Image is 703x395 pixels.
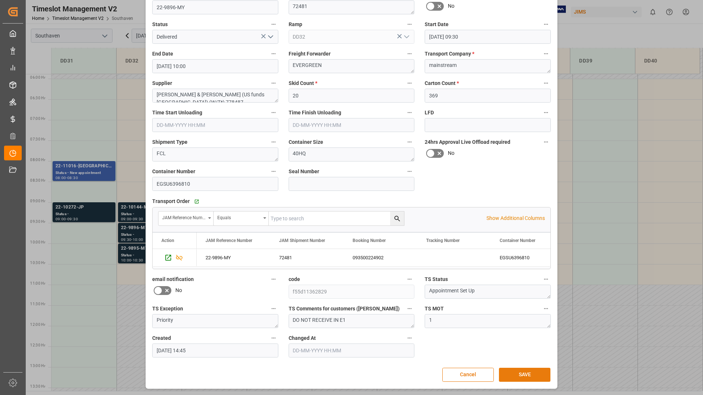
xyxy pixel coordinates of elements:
[270,249,344,266] div: 72481
[289,305,400,313] span: TS Comments for customers ([PERSON_NAME])
[541,78,551,88] button: Carton Count *
[289,0,415,14] textarea: 72481
[405,108,414,117] button: Time Finish Unloading
[269,274,278,284] button: email notification
[158,211,214,225] button: open menu
[289,59,415,73] textarea: EVERGREEN
[152,344,278,357] input: DD-MM-YYYY HH:MM
[161,238,174,243] div: Action
[289,50,331,58] span: Freight Forwarder
[289,79,317,87] span: Skid Count
[269,304,278,313] button: TS Exception
[541,274,551,284] button: TS Status
[152,30,278,44] input: Type to search/select
[541,304,551,313] button: TS MOT
[425,59,551,73] textarea: mainstream
[425,21,449,28] span: Start Date
[206,238,252,243] span: JAM Reference Number
[217,213,261,221] div: Equals
[425,275,448,283] span: TS Status
[269,333,278,343] button: Created
[405,167,414,176] button: Seal Number
[425,285,551,299] textarea: Appointment Set Up
[289,118,415,132] input: DD-MM-YYYY HH:MM
[152,50,173,58] span: End Date
[289,334,316,342] span: Changed At
[269,78,278,88] button: Supplier
[152,21,168,28] span: Status
[152,138,188,146] span: Shipment Type
[264,31,275,43] button: open menu
[289,30,415,44] input: Type to search/select
[425,79,459,87] span: Carton Count
[152,109,202,117] span: Time Start Unloading
[289,138,323,146] span: Container Size
[152,334,171,342] span: Created
[289,314,415,328] textarea: DO NOT RECEIVE IN E1
[152,275,194,283] span: email notification
[152,59,278,73] input: DD-MM-YYYY HH:MM
[448,149,454,157] span: No
[152,79,172,87] span: Supplier
[197,249,270,266] div: 22-9896-MY
[541,108,551,117] button: LFD
[500,238,535,243] span: Container Number
[425,109,434,117] span: LFD
[269,137,278,147] button: Shipment Type
[152,197,190,205] span: Transport Order
[344,249,417,266] div: 093500224902
[214,211,269,225] button: open menu
[448,2,454,10] span: No
[289,275,300,283] span: code
[405,333,414,343] button: Changed At
[405,19,414,29] button: Ramp
[289,147,415,161] textarea: 40HQ
[152,305,183,313] span: TS Exception
[289,344,415,357] input: DD-MM-YYYY HH:MM
[175,287,182,294] span: No
[279,238,325,243] span: JAM Shipment Number
[289,168,319,175] span: Seal Number
[152,314,278,328] textarea: Priority
[541,137,551,147] button: 24hrs Approval Live Offload required
[442,368,494,382] button: Cancel
[269,211,404,225] input: Type to search
[269,19,278,29] button: Status
[486,214,545,222] p: Show Additional Columns
[425,305,444,313] span: TS MOT
[353,238,386,243] span: Booking Number
[269,167,278,176] button: Container Number
[405,274,414,284] button: code
[425,30,551,44] input: DD-MM-YYYY HH:MM
[153,249,197,267] div: Press SPACE to select this row.
[405,304,414,313] button: TS Comments for customers ([PERSON_NAME])
[405,137,414,147] button: Container Size
[426,238,460,243] span: Tracking Number
[152,89,278,103] textarea: [PERSON_NAME] & [PERSON_NAME] (US funds [GEOGRAPHIC_DATA]) (W/T*) 778487
[152,168,195,175] span: Container Number
[405,49,414,58] button: Freight Forwarder
[425,314,551,328] textarea: 1
[269,49,278,58] button: End Date
[425,50,474,58] span: Transport Company
[162,213,206,221] div: JAM Reference Number
[541,49,551,58] button: Transport Company *
[152,118,278,132] input: DD-MM-YYYY HH:MM
[289,21,302,28] span: Ramp
[499,368,550,382] button: SAVE
[491,249,564,266] div: EGSU6396810
[390,211,404,225] button: search button
[425,138,510,146] span: 24hrs Approval Live Offload required
[401,31,412,43] button: open menu
[152,147,278,161] textarea: FCL
[405,78,414,88] button: Skid Count *
[269,108,278,117] button: Time Start Unloading
[541,19,551,29] button: Start Date
[289,109,341,117] span: Time Finish Unloading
